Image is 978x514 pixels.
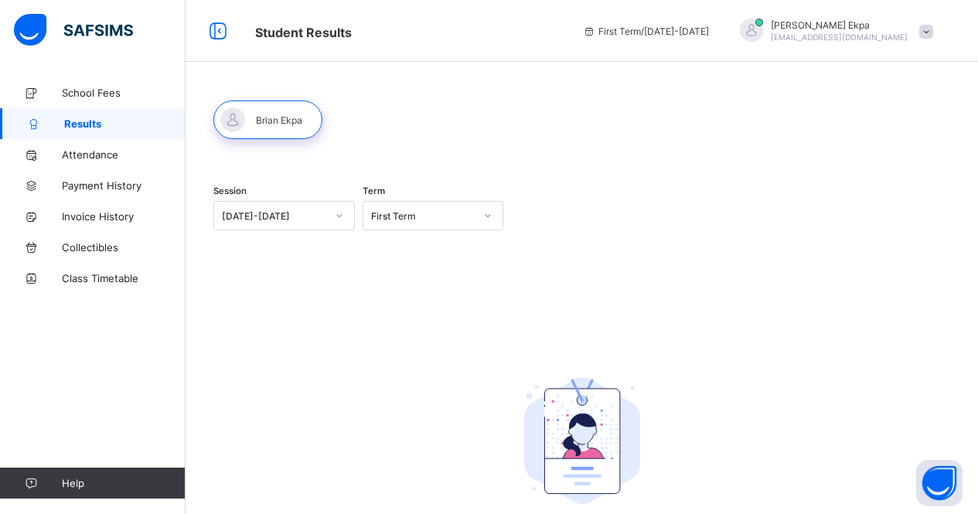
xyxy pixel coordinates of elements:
span: Payment History [62,179,186,192]
span: Class Timetable [62,272,186,284]
span: [PERSON_NAME] Ekpa [771,19,908,31]
div: First Term [371,210,475,222]
span: Student Results [255,25,352,40]
span: Collectibles [62,241,186,254]
span: Attendance [62,148,186,161]
span: Help [62,477,185,489]
span: session/term information [583,26,709,37]
span: Invoice History [62,210,186,223]
span: Session [213,186,247,196]
span: Results [64,117,186,130]
span: Term [363,186,385,196]
button: Open asap [916,460,963,506]
div: JustinEkpa [724,19,941,44]
span: [EMAIL_ADDRESS][DOMAIN_NAME] [771,32,908,42]
img: student.207b5acb3037b72b59086e8b1a17b1d0.svg [524,377,640,504]
div: [DATE]-[DATE] [222,210,326,222]
span: School Fees [62,87,186,99]
img: safsims [14,14,133,46]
